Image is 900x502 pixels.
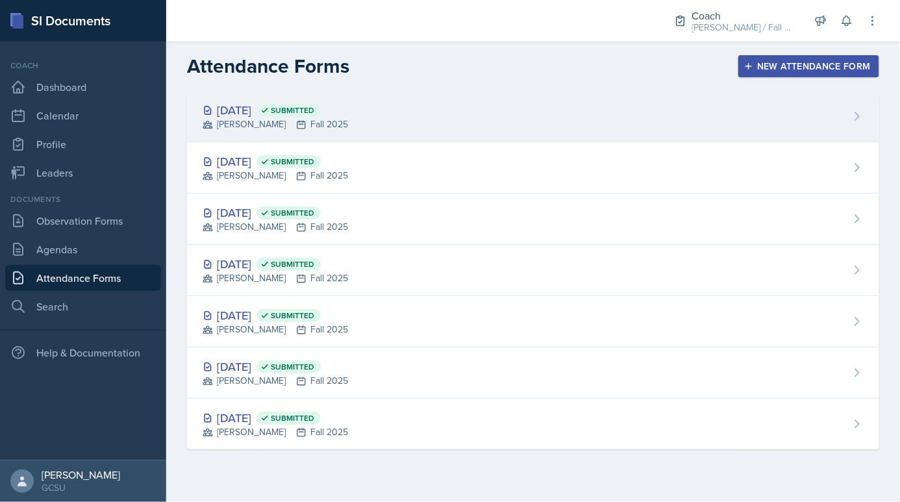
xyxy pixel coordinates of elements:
[203,204,348,221] div: [DATE]
[203,307,348,324] div: [DATE]
[692,8,796,23] div: Coach
[203,255,348,273] div: [DATE]
[203,101,348,119] div: [DATE]
[5,340,161,366] div: Help & Documentation
[271,259,314,270] span: Submitted
[203,220,348,234] div: [PERSON_NAME] Fall 2025
[5,131,161,157] a: Profile
[5,60,161,71] div: Coach
[187,142,879,194] a: [DATE] Submitted [PERSON_NAME]Fall 2025
[187,245,879,296] a: [DATE] Submitted [PERSON_NAME]Fall 2025
[738,55,879,77] button: New Attendance Form
[747,61,871,71] div: New Attendance Form
[203,409,348,427] div: [DATE]
[187,91,879,142] a: [DATE] Submitted [PERSON_NAME]Fall 2025
[271,310,314,321] span: Submitted
[5,236,161,262] a: Agendas
[271,413,314,423] span: Submitted
[271,157,314,167] span: Submitted
[203,153,348,170] div: [DATE]
[5,194,161,205] div: Documents
[187,399,879,449] a: [DATE] Submitted [PERSON_NAME]Fall 2025
[5,294,161,320] a: Search
[271,208,314,218] span: Submitted
[271,105,314,116] span: Submitted
[5,160,161,186] a: Leaders
[187,55,349,78] h2: Attendance Forms
[5,208,161,234] a: Observation Forms
[203,169,348,182] div: [PERSON_NAME] Fall 2025
[203,118,348,131] div: [PERSON_NAME] Fall 2025
[42,468,120,481] div: [PERSON_NAME]
[5,265,161,291] a: Attendance Forms
[187,347,879,399] a: [DATE] Submitted [PERSON_NAME]Fall 2025
[271,362,314,372] span: Submitted
[187,194,879,245] a: [DATE] Submitted [PERSON_NAME]Fall 2025
[203,323,348,336] div: [PERSON_NAME] Fall 2025
[42,481,120,494] div: GCSU
[203,271,348,285] div: [PERSON_NAME] Fall 2025
[5,103,161,129] a: Calendar
[187,296,879,347] a: [DATE] Submitted [PERSON_NAME]Fall 2025
[203,425,348,439] div: [PERSON_NAME] Fall 2025
[692,21,796,34] div: [PERSON_NAME] / Fall 2025
[203,358,348,375] div: [DATE]
[5,74,161,100] a: Dashboard
[203,374,348,388] div: [PERSON_NAME] Fall 2025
